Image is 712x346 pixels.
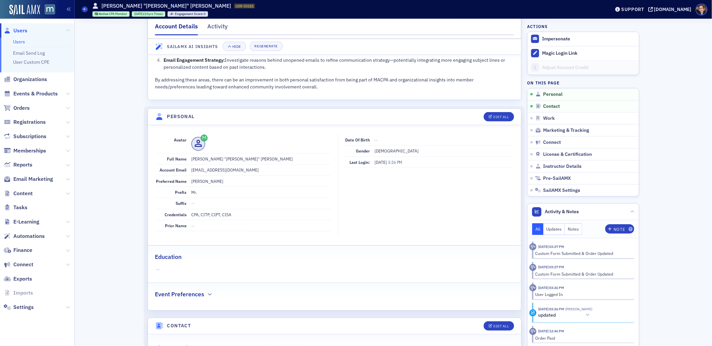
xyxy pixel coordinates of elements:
[191,176,331,187] dd: [PERSON_NAME]
[4,261,33,268] a: Connect
[543,188,580,194] span: SailAMX Settings
[13,76,47,83] span: Organizations
[168,11,208,17] div: Engagement Score: 0
[92,11,130,17] div: Active: Active: CPA Member
[109,12,127,16] span: CPA Member
[388,159,402,165] span: 3:26 PM
[156,179,187,184] span: Preferred Name
[191,201,195,206] span: —
[543,103,560,109] span: Contact
[654,6,692,12] div: [DOMAIN_NAME]
[527,60,639,75] a: Adjust Account Credit
[4,161,32,168] a: Reports
[13,289,33,297] span: Imports
[95,12,128,16] a: Active CPA Member
[175,190,187,195] span: Prefix
[155,253,182,261] h2: Education
[484,112,514,121] button: Edit All
[232,45,241,49] div: Hide
[191,209,331,220] dd: CPA, CITP, CIPT, CISA
[532,223,543,235] button: All
[13,104,30,112] span: Orders
[543,163,582,169] span: Instructor Details
[13,59,49,65] a: User Custom CPE
[527,23,548,29] h4: Actions
[13,190,33,197] span: Content
[13,50,45,56] a: Email Send Log
[375,137,378,142] span: —
[167,43,218,49] h4: SailAMX AI Insights
[13,304,34,311] span: Settings
[13,39,25,45] a: Users
[155,290,204,299] h2: Event Preferences
[13,218,39,226] span: E-Learning
[648,7,694,12] button: [DOMAIN_NAME]
[13,27,27,34] span: Users
[542,50,636,56] div: Magic Login Link
[4,104,30,112] a: Orders
[614,228,625,231] div: Note
[494,115,509,119] div: Edit All
[13,233,45,240] span: Automations
[9,5,40,15] img: SailAMX
[542,36,570,42] button: Impersonate
[167,113,195,120] h4: Personal
[529,264,536,271] div: Activity
[13,204,27,211] span: Tasks
[167,322,191,329] h4: Contact
[696,4,707,15] span: Profile
[191,187,331,198] dd: Mr.
[156,266,513,273] span: —
[494,324,509,328] div: Edit All
[529,243,536,250] div: Activity
[155,76,514,90] p: By addressing these areas, there can be an improvement in both personal satisfaction from being p...
[4,90,58,97] a: Events & Products
[191,223,195,228] span: —
[175,12,206,16] div: 0
[545,208,579,215] span: Activity & Notes
[535,335,630,341] div: Order Paid
[13,90,58,97] span: Events & Products
[527,80,639,86] h4: On this page
[13,118,46,126] span: Registrations
[101,2,231,10] h1: [PERSON_NAME] "[PERSON_NAME]" [PERSON_NAME]
[164,57,225,63] strong: Email Engagement Strategy:
[4,204,27,211] a: Tasks
[4,275,32,283] a: Exports
[4,76,47,83] a: Organizations
[132,11,165,17] div: 2015-02-13 00:00:00
[349,159,370,165] span: Last Login:
[543,176,571,182] span: Pre-SailAMX
[543,91,563,97] span: Personal
[13,133,46,140] span: Subscriptions
[543,115,555,121] span: Work
[155,22,198,35] div: Account Details
[207,22,228,34] div: Activity
[45,4,55,15] img: SailAMX
[538,307,564,311] time: 7/8/2025 03:26 PM
[605,224,634,234] button: Note
[4,147,46,154] a: Memberships
[375,159,388,165] span: [DATE]
[538,285,564,290] time: 7/8/2025 03:26 PM
[529,309,536,316] div: Update
[13,261,33,268] span: Connect
[40,4,55,16] a: View Homepage
[4,289,33,297] a: Imports
[345,137,370,142] span: Date of Birth
[164,57,514,71] p: Investigate reasons behind unopened emails to refine communication strategy—potentially integrati...
[165,212,187,217] span: Credentials
[4,218,39,226] a: E-Learning
[543,223,565,235] button: Updates
[538,244,564,249] time: 7/8/2025 03:27 PM
[134,12,163,16] div: (10yrs 7mos)
[4,247,32,254] a: Finance
[484,321,514,331] button: Edit All
[535,291,630,297] div: User Logged In
[535,250,630,256] div: Custom Form Submitted & Order Updated
[13,161,32,168] span: Reports
[538,312,592,319] button: updated
[543,127,589,133] span: Marketing & Tracking
[4,27,27,34] a: Users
